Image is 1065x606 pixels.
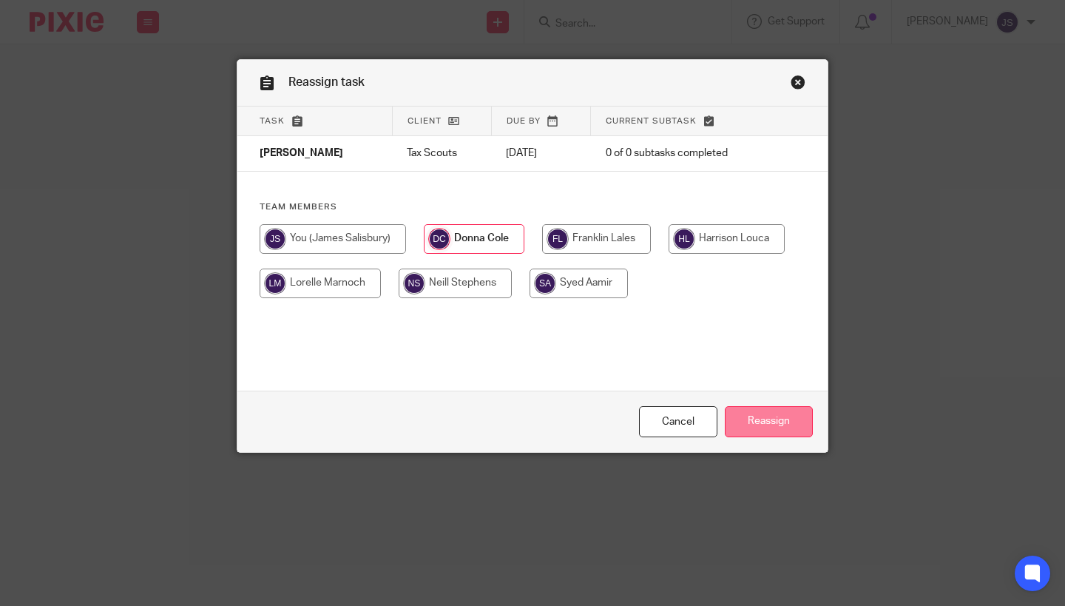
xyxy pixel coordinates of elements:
span: Task [260,117,285,125]
h4: Team members [260,201,805,213]
span: Current subtask [606,117,697,125]
span: Due by [507,117,541,125]
td: 0 of 0 subtasks completed [591,136,774,172]
span: Client [408,117,442,125]
a: Close this dialog window [791,75,805,95]
span: Reassign task [288,76,365,88]
span: [PERSON_NAME] [260,149,343,159]
input: Reassign [725,406,813,438]
a: Close this dialog window [639,406,717,438]
p: Tax Scouts [407,146,476,161]
p: [DATE] [506,146,575,161]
